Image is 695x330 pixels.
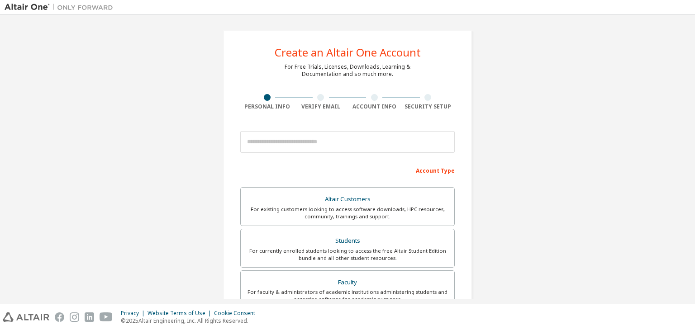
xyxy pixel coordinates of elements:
div: Altair Customers [246,193,449,206]
div: For Free Trials, Licenses, Downloads, Learning & Documentation and so much more. [285,63,410,78]
img: youtube.svg [100,312,113,322]
img: instagram.svg [70,312,79,322]
div: For faculty & administrators of academic institutions administering students and accessing softwa... [246,288,449,303]
div: Website Terms of Use [148,310,214,317]
div: Account Info [347,103,401,110]
div: Verify Email [294,103,348,110]
div: Create an Altair One Account [275,47,421,58]
img: Altair One [5,3,118,12]
div: Students [246,235,449,247]
div: Personal Info [240,103,294,110]
div: For currently enrolled students looking to access the free Altair Student Edition bundle and all ... [246,247,449,262]
img: altair_logo.svg [3,312,49,322]
img: facebook.svg [55,312,64,322]
div: Account Type [240,163,455,177]
div: Faculty [246,276,449,289]
p: © 2025 Altair Engineering, Inc. All Rights Reserved. [121,317,261,325]
div: Cookie Consent [214,310,261,317]
div: Security Setup [401,103,455,110]
div: Privacy [121,310,148,317]
div: For existing customers looking to access software downloads, HPC resources, community, trainings ... [246,206,449,220]
img: linkedin.svg [85,312,94,322]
